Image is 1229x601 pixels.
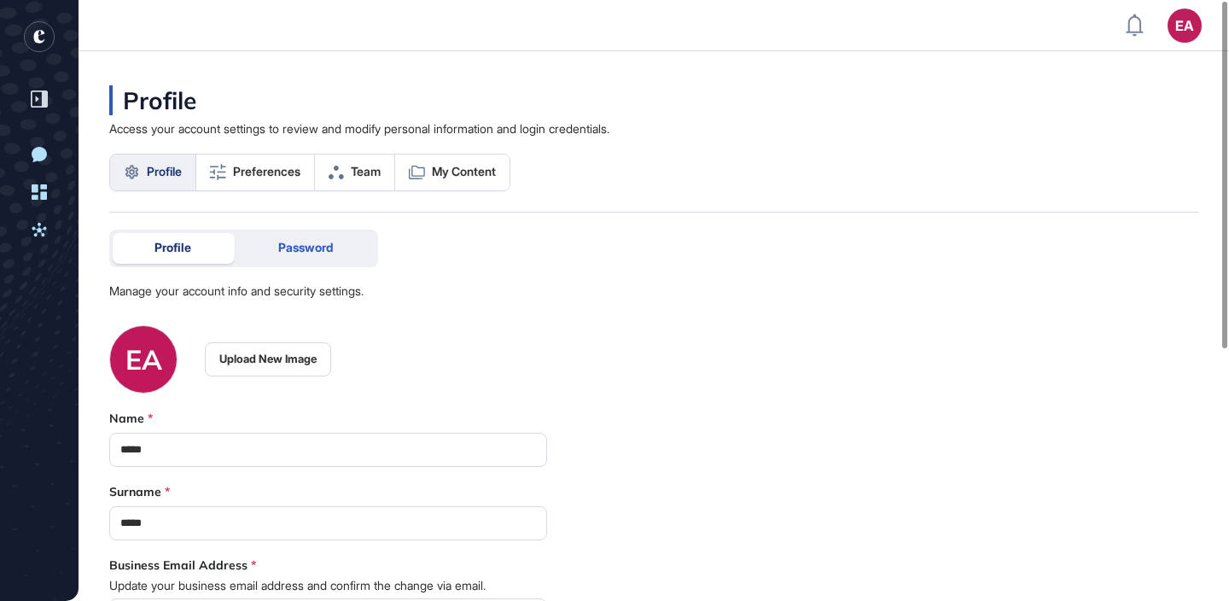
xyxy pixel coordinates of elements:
[196,155,315,190] a: Preferences
[432,165,496,178] span: My Content
[1168,9,1202,43] button: EA
[109,85,196,115] div: Profile
[154,241,191,254] span: Profile
[109,122,609,136] div: Access your account settings to review and modify personal information and login credentials.
[109,557,248,573] label: Business Email Address
[205,342,331,376] button: Upload New Image
[109,284,364,298] div: Manage your account info and security settings.
[109,580,547,592] span: Update your business email address and confirm the change via email.
[109,411,144,426] label: Name
[24,21,55,52] div: entrapeer-logo
[109,484,161,499] label: Surname
[315,155,395,190] a: Team
[278,241,333,254] span: Password
[395,155,510,190] a: My Content
[110,155,196,190] a: Profile
[233,165,300,178] span: Preferences
[351,165,381,178] span: Team
[147,165,182,178] span: Profile
[110,326,177,393] div: EA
